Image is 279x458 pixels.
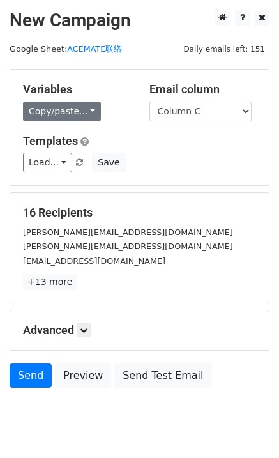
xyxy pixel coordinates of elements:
small: [PERSON_NAME][EMAIL_ADDRESS][DOMAIN_NAME] [23,241,233,251]
a: ACEMATE联络 [67,44,122,54]
a: Load... [23,153,72,172]
a: Send [10,363,52,388]
iframe: Chat Widget [215,397,279,458]
small: [PERSON_NAME][EMAIL_ADDRESS][DOMAIN_NAME] [23,227,233,237]
h5: Variables [23,82,130,96]
a: Templates [23,134,78,148]
a: Preview [55,363,111,388]
button: Save [92,153,125,172]
h5: 16 Recipients [23,206,256,220]
div: 聊天小组件 [215,397,279,458]
a: Daily emails left: 151 [179,44,269,54]
a: +13 more [23,274,77,290]
a: Copy/paste... [23,102,101,121]
h5: Advanced [23,323,256,337]
small: Google Sheet: [10,44,122,54]
h5: Email column [149,82,257,96]
span: Daily emails left: 151 [179,42,269,56]
h2: New Campaign [10,10,269,31]
small: [EMAIL_ADDRESS][DOMAIN_NAME] [23,256,165,266]
a: Send Test Email [114,363,211,388]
